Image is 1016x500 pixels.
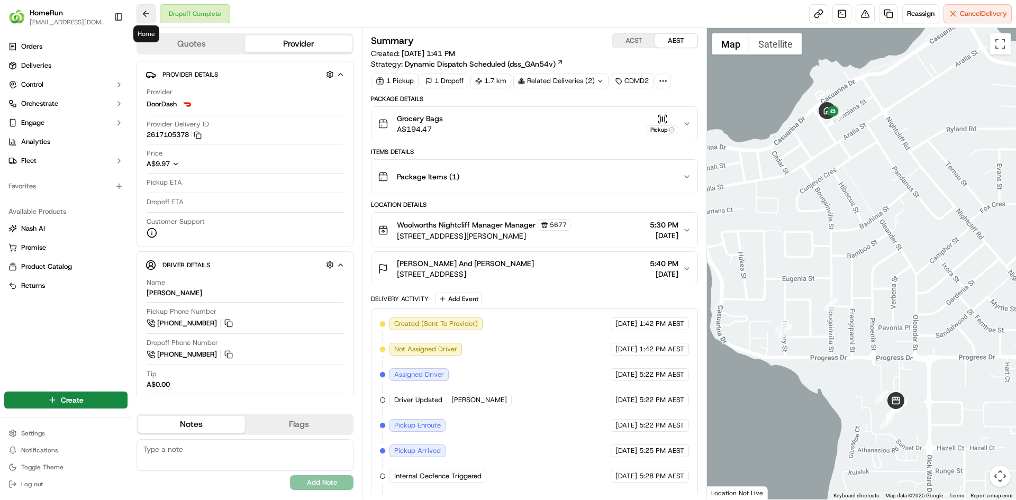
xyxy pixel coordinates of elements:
[990,33,1011,54] button: Toggle fullscreen view
[875,390,888,404] div: 3
[147,338,218,348] span: Dropoff Phone Number
[611,74,654,88] div: CDMD2
[147,159,170,168] span: A$9.97
[451,395,507,405] span: [PERSON_NAME]
[21,262,72,271] span: Product Catalog
[615,344,637,354] span: [DATE]
[8,8,25,25] img: HomeRun
[639,421,684,430] span: 5:22 PM AEST
[21,80,43,89] span: Control
[146,256,344,274] button: Driver Details
[147,288,202,298] div: [PERSON_NAME]
[8,281,123,290] a: Returns
[8,262,123,271] a: Product Catalog
[886,405,900,419] div: 6
[371,201,697,209] div: Location Details
[133,25,159,42] div: Home
[778,324,792,338] div: 2
[147,120,209,129] span: Provider Delivery ID
[650,258,678,269] span: 5:40 PM
[8,224,123,233] a: Nash AI
[394,319,478,329] span: Created (Sent To Provider)
[30,18,105,26] button: [EMAIL_ADDRESS][DOMAIN_NAME]
[824,297,838,311] div: 10
[615,446,637,456] span: [DATE]
[147,149,162,158] span: Price
[4,114,128,131] button: Engage
[639,344,684,354] span: 1:42 PM AEST
[886,405,900,419] div: 7
[4,4,110,30] button: HomeRunHomeRun[EMAIL_ADDRESS][DOMAIN_NAME]
[949,493,964,498] a: Terms (opens in new tab)
[435,293,482,305] button: Add Event
[21,99,58,108] span: Orchestrate
[21,243,46,252] span: Promise
[4,258,128,275] button: Product Catalog
[181,98,194,111] img: doordash_logo_v2.png
[4,392,128,408] button: Create
[4,203,128,220] div: Available Products
[970,493,1013,498] a: Report a map error
[138,35,245,52] button: Quotes
[21,61,51,70] span: Deliveries
[147,317,234,329] a: [PHONE_NUMBER]
[21,156,37,166] span: Fleet
[4,178,128,195] div: Favorites
[710,486,745,499] img: Google
[371,95,697,103] div: Package Details
[615,471,637,481] span: [DATE]
[162,261,210,269] span: Driver Details
[4,443,128,458] button: Notifications
[880,415,894,429] div: 5
[639,370,684,379] span: 5:22 PM AEST
[4,220,128,237] button: Nash AI
[30,7,63,18] span: HomeRun
[397,113,443,124] span: Grocery Bags
[907,9,935,19] span: Reassign
[21,224,45,233] span: Nash AI
[397,258,534,269] span: [PERSON_NAME] And [PERSON_NAME]
[4,152,128,169] button: Fleet
[4,277,128,294] button: Returns
[147,159,240,169] button: A$9.97
[615,395,637,405] span: [DATE]
[8,243,123,252] a: Promise
[371,160,697,194] button: Package Items (1)
[4,426,128,441] button: Settings
[655,34,697,48] button: AEST
[147,217,205,226] span: Customer Support
[886,405,900,419] div: 4
[147,380,170,389] div: A$0.00
[245,416,352,433] button: Flags
[650,230,678,241] span: [DATE]
[371,36,414,46] h3: Summary
[647,125,678,134] div: Pickup
[21,446,58,454] span: Notifications
[707,486,768,499] div: Location Not Live
[4,133,128,150] a: Analytics
[944,4,1012,23] button: CancelDelivery
[394,370,444,379] span: Assigned Driver
[147,197,184,207] span: Dropoff ETA
[4,95,128,112] button: Orchestrate
[833,492,879,499] button: Keyboard shortcuts
[147,307,216,316] span: Pickup Phone Number
[162,70,218,79] span: Provider Details
[639,446,684,456] span: 5:25 PM AEST
[21,137,50,147] span: Analytics
[402,49,455,58] span: [DATE] 1:41 PM
[749,33,802,54] button: Show satellite imagery
[990,466,1011,487] button: Map camera controls
[397,220,536,230] span: Woolworths Nightcliff Manager Manager
[147,99,177,109] span: DoorDash
[894,399,908,413] div: 8
[4,460,128,475] button: Toggle Theme
[650,220,678,230] span: 5:30 PM
[513,74,609,88] div: Related Deliveries (2)
[138,416,245,433] button: Notes
[147,369,157,379] span: Tip
[61,395,84,405] span: Create
[397,231,570,241] span: [STREET_ADDRESS][PERSON_NAME]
